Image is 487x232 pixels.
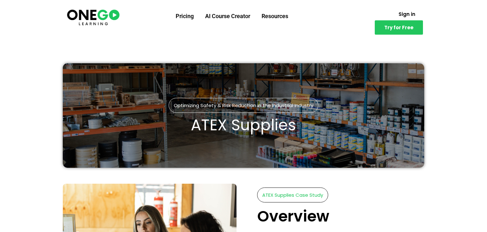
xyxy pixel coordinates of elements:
[262,193,323,197] h2: ATEX Supplies Case Study
[391,8,423,20] a: Sign in
[375,20,423,35] a: Try for Free
[199,8,256,24] a: AI Course Creator
[170,8,199,24] a: Pricing
[399,12,415,17] span: Sign in
[174,103,313,108] h2: Optimizing Safety & Risk Reduction in the Industrial Industry
[191,118,296,133] h2: ATEX Supplies
[384,25,413,30] span: Try for Free
[257,209,377,224] h2: Overview
[256,8,294,24] a: Resources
